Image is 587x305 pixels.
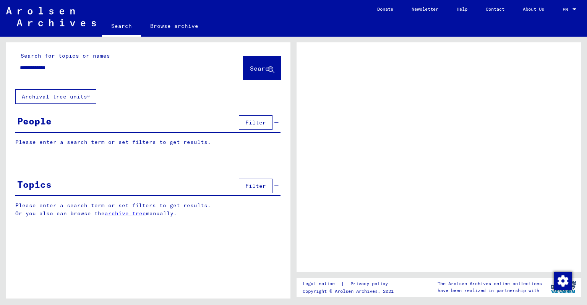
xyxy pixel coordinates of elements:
[21,52,110,59] mat-label: Search for topics or names
[6,7,96,26] img: Arolsen_neg.svg
[102,17,141,37] a: Search
[15,202,281,218] p: Please enter a search term or set filters to get results. Or you also can browse the manually.
[245,119,266,126] span: Filter
[243,56,281,80] button: Search
[438,287,542,294] p: have been realized in partnership with
[344,280,397,288] a: Privacy policy
[15,89,96,104] button: Archival tree units
[141,17,208,35] a: Browse archive
[17,178,52,191] div: Topics
[303,280,397,288] div: |
[239,115,272,130] button: Filter
[549,278,578,297] img: yv_logo.png
[239,179,272,193] button: Filter
[438,280,542,287] p: The Arolsen Archives online collections
[554,272,572,290] img: Change consent
[563,7,571,12] span: EN
[15,138,281,146] p: Please enter a search term or set filters to get results.
[105,210,146,217] a: archive tree
[303,288,397,295] p: Copyright © Arolsen Archives, 2021
[250,65,273,72] span: Search
[303,280,341,288] a: Legal notice
[17,114,52,128] div: People
[553,271,572,290] div: Change consent
[245,182,266,189] span: Filter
